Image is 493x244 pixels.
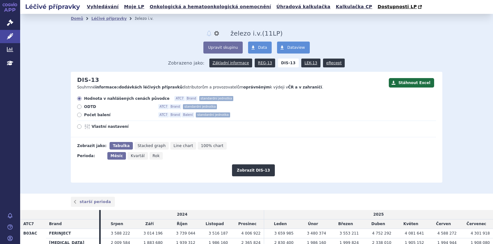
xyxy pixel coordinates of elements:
a: REG-13 [255,59,275,67]
span: 4 752 292 [372,231,391,235]
span: Počet balení [84,112,153,117]
span: ODTD [84,104,153,109]
span: 3 659 985 [274,231,293,235]
span: Zobrazeno jako: [168,59,205,67]
span: Stacked graph [138,144,166,148]
li: železo i.v. [135,14,161,23]
td: Červenec [460,219,493,229]
span: 4 588 272 [437,231,456,235]
th: FERINJECT [46,229,99,238]
td: Září [133,219,166,229]
div: Perioda: [77,152,104,160]
div: Zobrazit jako: [77,142,106,150]
a: Úhradová kalkulačka [275,3,332,11]
span: 3 553 211 [340,231,359,235]
td: Srpen [101,219,133,229]
span: 3 480 374 [307,231,326,235]
span: železo i.v. [230,30,262,37]
td: Červen [427,219,460,229]
td: Duben [362,219,395,229]
span: 100% chart [201,144,223,148]
span: 3 739 044 [176,231,195,235]
span: Brand [185,96,197,101]
button: Zobrazit DIS-13 [232,164,275,176]
button: notifikace [206,30,212,37]
td: Listopad [198,219,231,229]
span: Hodnota v nahlášených cenách původce [84,96,169,101]
span: ATC7 [174,96,185,101]
td: Prosinec [231,219,264,229]
span: Line chart [173,144,193,148]
h2: DIS-13 [77,77,99,83]
span: Měsíc [110,154,123,158]
a: eRecept [323,59,345,67]
a: Léčivé přípravky [91,16,127,21]
strong: dodávkách léčivých přípravků [119,85,183,89]
span: Vlastní nastavení [92,124,161,129]
td: Únor [297,219,329,229]
span: ATC7 [158,112,169,117]
span: standardní jednotka [196,112,230,117]
a: Dostupnosti LP [376,3,425,11]
a: Data [248,42,272,54]
h2: Léčivé přípravky [20,2,85,11]
span: 3 516 187 [209,231,228,235]
span: Dataview [287,45,305,50]
span: ATC7 [23,222,34,226]
span: Kvartál [131,154,144,158]
td: 2024 [101,210,264,219]
button: Upravit skupinu [203,42,242,54]
span: 4 081 641 [405,231,424,235]
strong: oprávněným [243,85,270,89]
span: Balení [182,112,194,117]
td: 2025 [264,210,493,219]
span: 4 301 918 [471,231,490,235]
a: Kalkulačka CP [334,3,374,11]
span: Dostupnosti LP [377,4,417,9]
a: Domů [71,16,83,21]
a: Dataview [277,42,309,54]
p: Souhrnné o distributorům a provozovatelům k výdeji v . [77,85,386,90]
a: Základní informace [209,59,252,67]
span: 3 588 222 [111,231,130,235]
span: 11 [265,30,273,37]
span: Brand [169,112,181,117]
strong: ČR a v zahraničí [288,85,322,89]
span: 3 014 196 [144,231,163,235]
td: Říjen [166,219,199,229]
span: Brand [169,104,181,109]
span: standardní jednotka [199,96,233,101]
td: Leden [264,219,297,229]
span: standardní jednotka [183,104,217,109]
strong: DIS-13 [278,59,299,67]
a: starší perioda [71,197,115,207]
span: Brand [49,222,62,226]
td: Květen [394,219,427,229]
button: Stáhnout Excel [389,78,434,88]
a: Vyhledávání [85,3,121,11]
span: ATC7 [158,104,169,109]
span: 4 006 922 [241,231,261,235]
a: Moje LP [122,3,146,11]
button: nastavení [213,30,220,37]
span: Tabulka [113,144,129,148]
td: Březen [329,219,362,229]
span: Data [258,45,267,50]
a: Onkologická a hematoonkologická onemocnění [148,3,273,11]
span: ( LP) [262,30,283,37]
a: LEK-13 [301,59,320,67]
strong: informace [95,85,117,89]
span: Rok [153,154,160,158]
